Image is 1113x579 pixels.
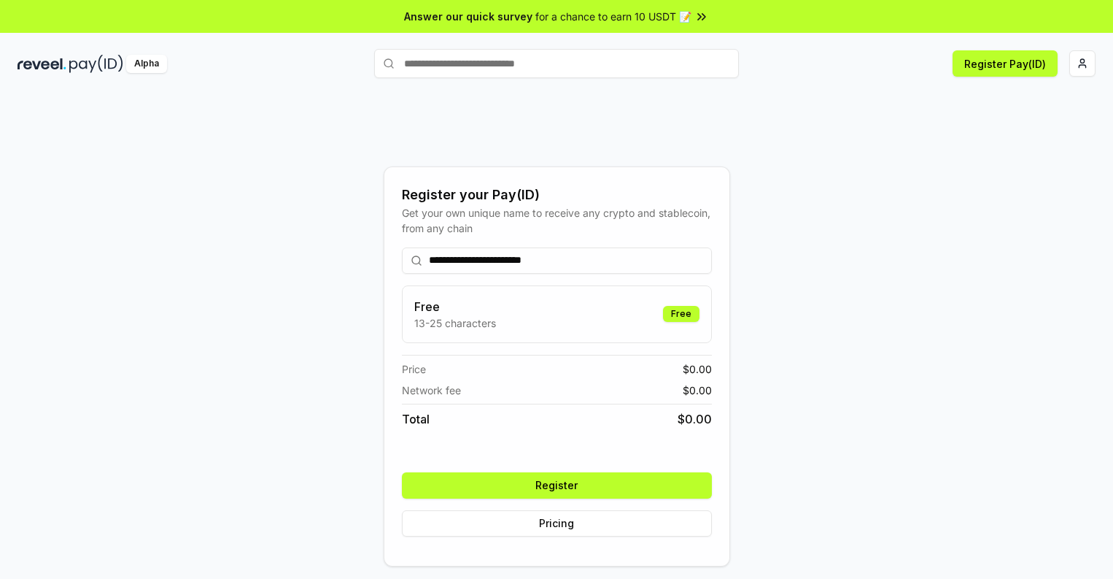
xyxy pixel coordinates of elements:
[535,9,691,24] span: for a chance to earn 10 USDT 📝
[678,410,712,428] span: $ 0.00
[402,410,430,428] span: Total
[414,298,496,315] h3: Free
[126,55,167,73] div: Alpha
[402,205,712,236] div: Get your own unique name to receive any crypto and stablecoin, from any chain
[402,510,712,537] button: Pricing
[402,185,712,205] div: Register your Pay(ID)
[683,383,712,398] span: $ 0.00
[953,50,1058,77] button: Register Pay(ID)
[663,306,699,322] div: Free
[402,383,461,398] span: Network fee
[402,361,426,377] span: Price
[683,361,712,377] span: $ 0.00
[402,472,712,499] button: Register
[404,9,532,24] span: Answer our quick survey
[414,315,496,331] p: 13-25 characters
[18,55,66,73] img: reveel_dark
[69,55,123,73] img: pay_id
